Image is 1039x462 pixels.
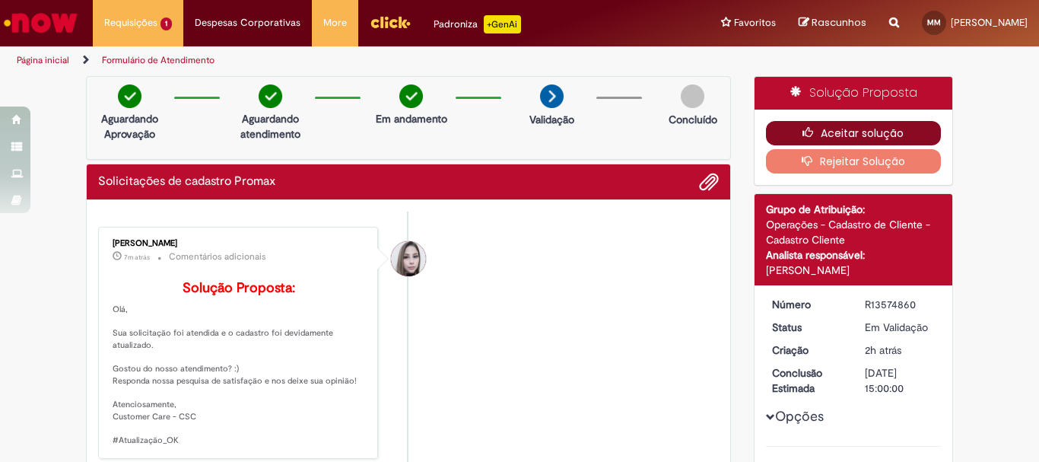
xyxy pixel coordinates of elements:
[259,84,282,108] img: check-circle-green.png
[540,84,564,108] img: arrow-next.png
[234,111,307,142] p: Aguardando atendimento
[399,84,423,108] img: check-circle-green.png
[17,54,69,66] a: Página inicial
[102,54,214,66] a: Formulário de Atendimento
[669,112,717,127] p: Concluído
[124,253,150,262] time: 29/09/2025 09:57:10
[113,281,366,447] p: Olá, Sua solicitação foi atendida e o cadastro foi devidamente atualizado. Gostou do nosso atendi...
[113,239,366,248] div: [PERSON_NAME]
[376,111,447,126] p: Em andamento
[104,15,157,30] span: Requisições
[529,112,574,127] p: Validação
[761,365,854,396] dt: Conclusão Estimada
[93,111,167,142] p: Aguardando Aprovação
[865,343,936,358] div: 29/09/2025 08:11:13
[766,202,942,217] div: Grupo de Atribuição:
[761,343,854,358] dt: Criação
[734,15,776,30] span: Favoritos
[951,16,1028,29] span: [PERSON_NAME]
[766,149,942,174] button: Rejeitar Solução
[755,77,953,110] div: Solução Proposta
[98,175,275,189] h2: Solicitações de cadastro Promax Histórico de tíquete
[761,297,854,312] dt: Número
[699,172,719,192] button: Adicionar anexos
[865,343,901,357] time: 29/09/2025 08:11:13
[2,8,80,38] img: ServiceNow
[370,11,411,33] img: click_logo_yellow_360x200.png
[323,15,347,30] span: More
[766,121,942,145] button: Aceitar solução
[391,241,426,276] div: Daniele Aparecida Queiroz
[169,250,266,263] small: Comentários adicionais
[484,15,521,33] p: +GenAi
[11,46,682,75] ul: Trilhas de página
[118,84,141,108] img: check-circle-green.png
[434,15,521,33] div: Padroniza
[865,320,936,335] div: Em Validação
[766,263,942,278] div: [PERSON_NAME]
[766,217,942,247] div: Operações - Cadastro de Cliente - Cadastro Cliente
[766,247,942,263] div: Analista responsável:
[195,15,300,30] span: Despesas Corporativas
[681,84,704,108] img: img-circle-grey.png
[865,297,936,312] div: R13574860
[865,343,901,357] span: 2h atrás
[160,18,172,30] span: 1
[124,253,150,262] span: 7m atrás
[799,16,866,30] a: Rascunhos
[183,279,295,297] b: Solução Proposta:
[927,18,941,27] span: MM
[761,320,854,335] dt: Status
[812,15,866,30] span: Rascunhos
[865,365,936,396] div: [DATE] 15:00:00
